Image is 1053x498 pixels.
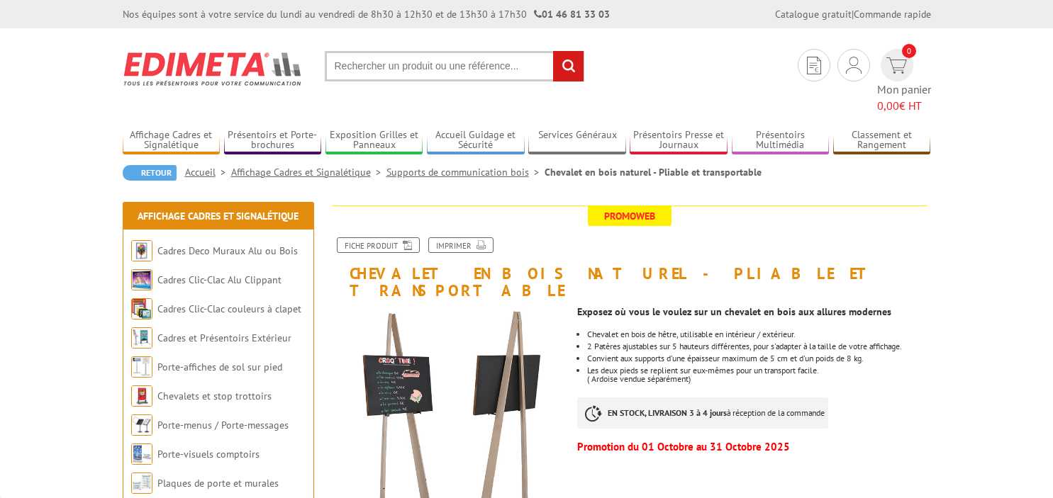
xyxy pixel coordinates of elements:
img: devis rapide [807,57,821,74]
a: Cadres Clic-Clac Alu Clippant [157,273,282,286]
span: € HT [877,98,931,114]
a: Cadres Clic-Clac couleurs à clapet [157,302,301,315]
img: Cadres Deco Muraux Alu ou Bois [131,240,152,261]
a: Chevalets et stop trottoirs [157,390,272,402]
a: Plaques de porte et murales [157,477,279,489]
a: Porte-affiches de sol sur pied [157,361,282,373]
input: rechercher [553,51,584,81]
input: Rechercher un produit ou une référence... [325,51,584,81]
a: Affichage Cadres et Signalétique [138,210,299,222]
a: Imprimer [428,237,494,253]
a: Retour [123,165,177,181]
img: Edimeta [123,43,303,95]
a: Exposition Grilles et Panneaux [325,129,423,152]
a: Services Généraux [528,129,626,152]
img: Cadres Clic-Clac couleurs à clapet [131,298,152,319]
img: Porte-menus / Porte-messages [131,414,152,436]
a: devis rapide 0 Mon panier 0,00€ HT [877,49,931,114]
strong: Exposez où vous le voulez sur un chevalet en bois aux allures modernes [577,305,891,318]
a: Catalogue gratuit [775,8,852,21]
span: Mon panier [877,81,931,114]
a: Accueil Guidage et Sécurité [427,129,525,152]
p: Les deux pieds se replient sur eux-mêmes pour un transport facile. [587,366,930,375]
a: Porte-visuels comptoirs [157,448,260,460]
p: à réception de la commande [577,397,828,429]
li: 2 Patères ajustables sur 5 hauteurs différentes, pour s'adapter à la taille de votre affichage. [587,342,930,351]
a: Supports de communication bois [386,166,545,179]
a: Porte-menus / Porte-messages [157,419,289,431]
a: Cadres Deco Muraux Alu ou Bois [157,244,298,257]
div: | [775,7,931,21]
a: Présentoirs Presse et Journaux [630,129,728,152]
a: Affichage Cadres et Signalétique [231,166,386,179]
a: Fiche produit [337,237,420,253]
li: Chevalet en bois de hêtre, utilisable en intérieur / extérieur. [587,330,930,339]
a: Commande rapide [854,8,931,21]
img: Porte-affiches de sol sur pied [131,356,152,378]
span: Promoweb [588,206,672,226]
div: Nos équipes sont à votre service du lundi au vendredi de 8h30 à 12h30 et de 13h30 à 17h30 [123,7,610,21]
img: Porte-visuels comptoirs [131,443,152,465]
img: Cadres et Présentoirs Extérieur [131,327,152,349]
a: Affichage Cadres et Signalétique [123,129,221,152]
span: 0 [902,44,916,58]
p: Promotion du 01 Octobre au 31 Octobre 2025 [577,443,930,451]
li: Convient aux supports d'une épaisseur maximum de 5 cm et d'un poids de 8 kg. [587,354,930,363]
a: Présentoirs Multimédia [732,129,830,152]
img: Cadres Clic-Clac Alu Clippant [131,269,152,290]
a: Cadres et Présentoirs Extérieur [157,332,291,344]
li: Chevalet en bois naturel - Pliable et transportable [545,165,762,179]
strong: 01 46 81 33 03 [534,8,610,21]
a: Classement et Rangement [833,129,931,152]
strong: EN STOCK, LIVRAISON 3 à 4 jours [608,407,727,418]
a: Accueil [185,166,231,179]
a: Présentoirs et Porte-brochures [224,129,322,152]
img: Plaques de porte et murales [131,472,152,494]
img: devis rapide [886,57,907,74]
span: 0,00 [877,98,899,113]
img: Chevalets et stop trottoirs [131,385,152,407]
img: devis rapide [846,57,862,74]
p: ( Ardoise vendue séparément) [587,375,930,383]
